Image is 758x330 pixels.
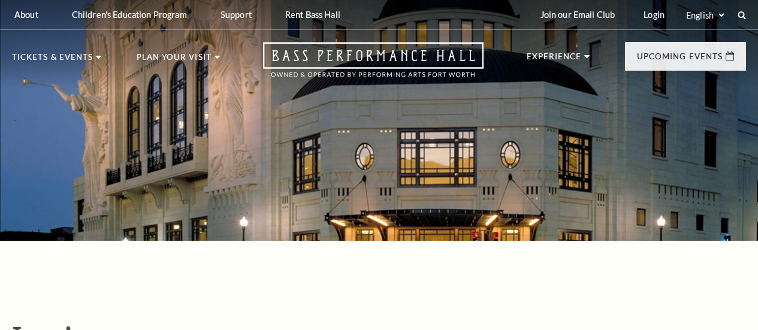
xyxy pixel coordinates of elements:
[221,10,252,20] p: Support
[637,53,723,67] p: Upcoming Events
[14,10,38,20] p: About
[12,53,93,68] p: Tickets & Events
[684,10,726,21] select: Select:
[137,53,212,68] p: Plan Your Visit
[285,10,340,20] p: Rent Bass Hall
[72,10,187,20] p: Children's Education Program
[527,53,582,67] p: Experience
